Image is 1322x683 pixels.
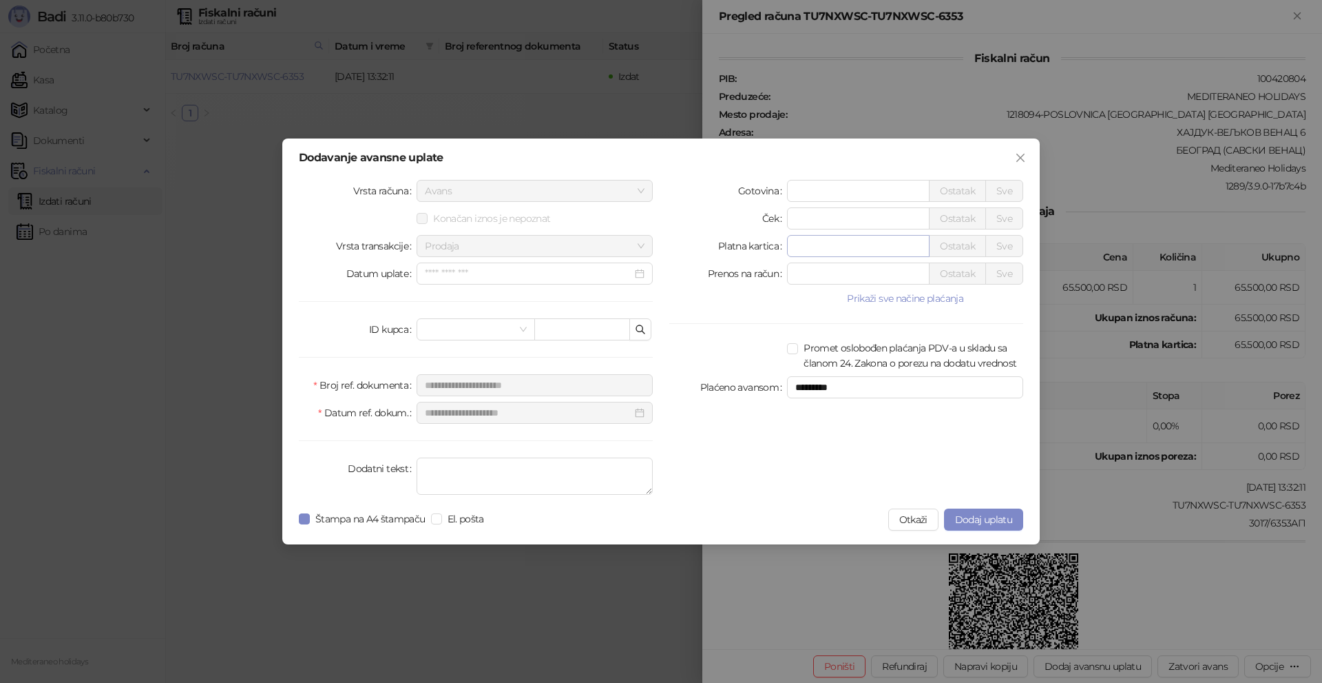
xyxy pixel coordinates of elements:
[369,318,417,340] label: ID kupca
[442,511,490,527] span: El. pošta
[336,235,417,257] label: Vrsta transakcije
[888,509,938,531] button: Otkaži
[944,509,1023,531] button: Dodaj uplatu
[738,180,787,202] label: Gotovina
[985,180,1023,202] button: Sve
[353,180,417,202] label: Vrsta računa
[425,266,632,281] input: Datum uplate
[299,152,1023,163] div: Dodavanje avansne uplate
[929,263,986,285] button: Ostatak
[310,511,431,527] span: Štampa na A4 štampaču
[762,207,787,230] label: Ček
[417,458,653,495] textarea: Dodatni tekst
[929,235,986,257] button: Ostatak
[929,207,986,230] button: Ostatak
[718,235,787,257] label: Platna kartica
[348,458,417,480] label: Dodatni tekst
[425,181,644,201] span: Avans
[313,374,417,396] label: Broj ref. dokumenta
[985,235,1023,257] button: Sve
[1009,152,1031,163] span: Zatvori
[787,290,1023,307] button: Prikaži sve načine plaćanja
[700,376,788,398] label: Plaćeno avansom
[417,374,653,396] input: Broj ref. dokumenta
[985,207,1023,230] button: Sve
[318,402,417,424] label: Datum ref. dokum.
[955,513,1012,526] span: Dodaj uplatu
[798,340,1023,371] span: Promet oslobođen plaćanja PDV-a u skladu sa članom 24. Zakona o porezu na dodatu vrednost
[346,263,417,285] label: Datum uplate
[1015,152,1026,163] span: close
[929,180,986,202] button: Ostatak
[428,211,556,226] span: Konačan iznos je nepoznat
[708,263,788,285] label: Prenos na račun
[425,236,644,256] span: Prodaja
[1009,147,1031,169] button: Close
[425,405,632,420] input: Datum ref. dokum.
[985,263,1023,285] button: Sve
